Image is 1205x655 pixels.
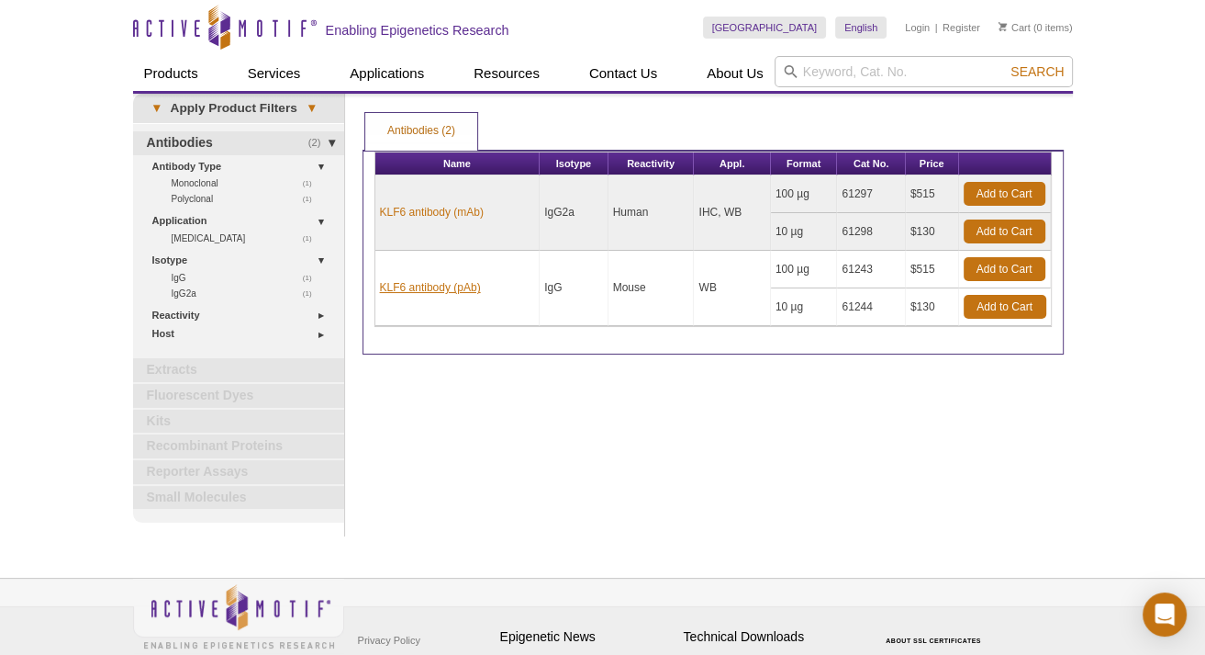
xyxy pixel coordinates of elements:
[303,270,322,286] span: (1)
[152,306,333,325] a: Reactivity
[172,175,322,191] a: (1)Monoclonal
[906,288,959,326] td: $130
[365,113,477,150] a: Antibodies (2)
[771,152,838,175] th: Format
[133,358,344,382] a: Extracts
[1143,593,1187,637] div: Open Intercom Messenger
[133,410,344,434] a: Kits
[172,286,322,301] a: (1)IgG2a
[540,251,608,326] td: IgG
[906,152,959,175] th: Price
[835,17,887,39] a: English
[540,152,608,175] th: Isotype
[353,627,425,654] a: Privacy Policy
[326,22,509,39] h2: Enabling Epigenetics Research
[133,131,344,155] a: (2)Antibodies
[964,257,1045,281] a: Add to Cart
[152,211,333,231] a: Application
[1005,63,1069,80] button: Search
[172,270,322,286] a: (1)IgG
[133,486,344,510] a: Small Molecules
[771,288,838,326] td: 10 µg
[837,175,905,213] td: 61297
[578,56,668,91] a: Contact Us
[540,175,608,251] td: IgG2a
[694,251,770,326] td: WB
[133,94,344,123] a: ▾Apply Product Filters▾
[133,435,344,458] a: Recombinant Proteins
[608,251,695,326] td: Mouse
[152,324,333,344] a: Host
[152,251,333,270] a: Isotype
[172,231,322,246] a: (1)[MEDICAL_DATA]
[303,175,322,191] span: (1)
[303,231,322,246] span: (1)
[172,191,322,207] a: (1)Polyclonal
[906,213,959,251] td: $130
[133,460,344,484] a: Reporter Assays
[694,175,770,251] td: IHC, WB
[886,638,981,644] a: ABOUT SSL CERTIFICATES
[703,17,827,39] a: [GEOGRAPHIC_DATA]
[152,157,333,176] a: Antibody Type
[837,251,905,288] td: 61243
[237,56,312,91] a: Services
[133,579,344,653] img: Active Motif,
[694,152,770,175] th: Appl.
[999,21,1031,34] a: Cart
[906,251,959,288] td: $515
[297,100,326,117] span: ▾
[608,152,695,175] th: Reactivity
[339,56,435,91] a: Applications
[303,286,322,301] span: (1)
[775,56,1073,87] input: Keyword, Cat. No.
[906,175,959,213] td: $515
[771,251,838,288] td: 100 µg
[999,22,1007,31] img: Your Cart
[380,279,481,296] a: KLF6 antibody (pAb)
[608,175,695,251] td: Human
[964,295,1046,319] a: Add to Cart
[375,152,541,175] th: Name
[837,152,905,175] th: Cat No.
[964,220,1045,243] a: Add to Cart
[380,204,484,220] a: KLF6 antibody (mAb)
[837,288,905,326] td: 61244
[696,56,775,91] a: About Us
[133,384,344,408] a: Fluorescent Dyes
[463,56,551,91] a: Resources
[500,629,675,645] h4: Epigenetic News
[837,213,905,251] td: 61298
[771,213,838,251] td: 10 µg
[684,629,858,645] h4: Technical Downloads
[943,21,980,34] a: Register
[303,191,322,207] span: (1)
[867,611,1005,651] table: Click to Verify - This site chose Symantec SSL for secure e-commerce and confidential communicati...
[142,100,171,117] span: ▾
[308,131,331,155] span: (2)
[935,17,938,39] li: |
[133,56,209,91] a: Products
[1010,64,1064,79] span: Search
[999,17,1073,39] li: (0 items)
[964,182,1045,206] a: Add to Cart
[771,175,838,213] td: 100 µg
[905,21,930,34] a: Login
